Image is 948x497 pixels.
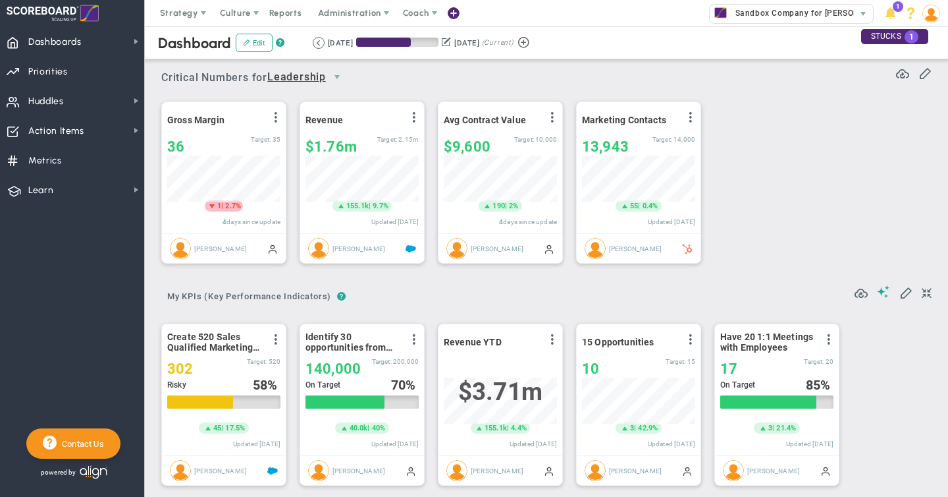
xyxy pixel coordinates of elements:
div: % [253,378,281,392]
span: Manually Updated [820,465,831,476]
div: STUCKS [861,29,928,44]
img: Eugene Terk [170,460,191,481]
span: 17 [720,361,737,377]
span: Manually Updated [267,243,278,254]
span: Coach [403,8,429,18]
span: Create 520 Sales Qualified Marketing Leads [167,332,263,353]
span: | [221,202,223,210]
span: Priorities [28,58,68,86]
span: 45 [213,423,221,434]
span: days since update [503,218,557,225]
span: | [367,424,369,432]
img: Eugene Terk [585,460,606,481]
span: [PERSON_NAME] [332,467,385,474]
span: Target: [514,136,534,143]
img: Katie Williams [446,238,467,259]
span: 36 [167,138,184,155]
button: Go to previous period [313,37,325,49]
span: Manually Updated [682,465,693,476]
span: Edit My KPIs [899,285,912,299]
span: 3 [768,423,772,434]
div: Powered by Align [26,462,162,482]
span: 1 [905,30,918,44]
span: | [772,424,774,432]
span: select [854,5,873,23]
span: 2.7% [225,202,241,210]
span: Target: [251,136,271,143]
span: Revenue YTD [444,337,502,347]
span: Leadership [267,69,326,86]
span: Dashboards [28,28,82,56]
img: Eugene Terk [446,460,467,481]
span: Critical Numbers for [161,66,352,90]
span: 4 [499,218,503,225]
span: Risky [167,380,186,390]
span: Target: [652,136,672,143]
span: Administration [318,8,381,18]
div: Period Progress: 66% Day 60 of 90 with 30 remaining. [356,38,438,47]
span: 14,000 [673,136,695,143]
span: Culture [220,8,251,18]
span: Salesforce Enabled<br ></span>Sandbox: Quarterly Revenue [406,243,416,254]
span: Manually Updated [544,465,554,476]
span: Updated [DATE] [648,218,695,225]
span: days since update [226,218,280,225]
span: Avg Contract Value [444,115,526,125]
span: My KPIs (Key Performance Indicators) [161,286,337,307]
span: 155.1k [485,423,507,434]
span: Edit or Add Critical Numbers [918,66,932,79]
span: Updated [DATE] [648,440,695,448]
span: Gross Margin [167,115,224,125]
span: 15 [687,358,695,365]
span: [PERSON_NAME] [471,467,523,474]
img: Jane Wilson [585,238,606,259]
span: Huddles [28,88,64,115]
img: 51354.Person.photo [922,5,940,22]
span: Marketing Contacts [582,115,666,125]
span: 10,000 [535,136,557,143]
span: 2,154,350 [398,136,419,143]
span: | [634,424,636,432]
img: Eugene Terk [723,460,744,481]
span: 35 [273,136,280,143]
span: Target: [377,136,397,143]
span: [PERSON_NAME] [609,467,662,474]
span: Target: [666,358,685,365]
span: select [326,66,348,88]
span: [PERSON_NAME] [194,245,247,252]
div: % [391,378,419,392]
span: 3 [630,423,634,434]
span: [PERSON_NAME] [747,467,800,474]
span: Suggestions (AI Feature) [877,285,890,298]
span: Manually Updated [544,243,554,254]
span: Manually Updated [406,465,416,476]
span: $1,758,367 [305,138,357,155]
span: | [507,424,509,432]
span: | [221,424,223,432]
span: $9,600 [444,138,490,155]
span: Updated [DATE] [510,440,557,448]
div: % [806,378,834,392]
span: Learn [28,177,53,204]
span: 2% [509,202,518,210]
span: 0.4% [643,202,658,210]
span: 42.9% [638,424,658,432]
span: 4.4% [511,424,527,432]
button: My KPIs (Key Performance Indicators) [161,286,337,309]
span: 302 [167,361,193,377]
span: 190 [492,201,504,212]
span: 140,000 [305,361,361,377]
span: Target: [247,358,267,365]
span: Updated [DATE] [371,218,419,225]
span: 13,943 [582,138,629,155]
span: Updated [DATE] [371,440,419,448]
span: 40.0k [350,423,368,434]
img: 33585.Company.photo [712,5,729,21]
span: 1 [893,1,903,12]
span: [PERSON_NAME] [471,245,523,252]
img: Eugene Terk [308,460,329,481]
img: Tom Johnson [308,238,329,259]
span: Have 20 1:1 Meetings with Employees [720,332,816,353]
span: [PERSON_NAME] [332,245,385,252]
span: | [369,202,371,210]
